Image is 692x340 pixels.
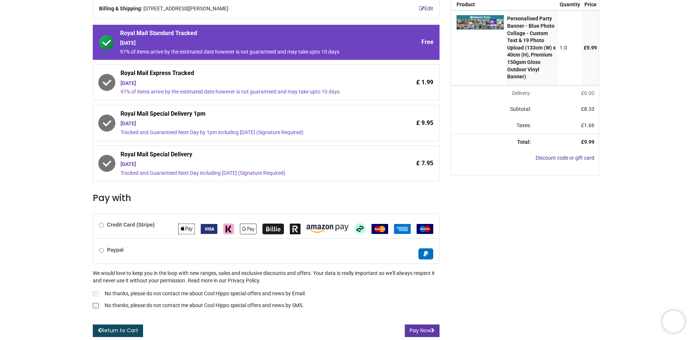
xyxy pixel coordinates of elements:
div: 1.0 [560,44,580,52]
td: Subtotal: [451,101,536,118]
span: VISA [201,225,217,231]
img: Amazon Pay [306,225,349,233]
div: [DATE] [121,120,371,127]
img: Google Pay [240,224,257,234]
span: 9.99 [584,139,594,145]
a: Return to Cart [93,324,143,337]
img: vix6RQAAAABJRU5ErkJggg== [457,15,504,29]
input: Paypal [99,248,104,253]
span: £ [581,106,594,112]
iframe: Brevo live chat [662,310,685,333]
span: £ [584,45,597,51]
span: Royal Mail Standard Tracked [120,29,371,40]
p: No thanks, please do not contact me about Cool Hippo special offers and news by Email. [105,290,306,297]
span: Amazon Pay [306,225,349,231]
a: Edit [419,5,433,13]
div: We would love to keep you in the loop with new ranges, sales and exclusive discounts and offers. ... [93,270,440,310]
span: Free [421,38,434,46]
span: Klarna [223,225,234,231]
span: Revolut Pay [290,225,301,231]
img: Klarna [223,224,234,234]
div: [DATE] [121,161,371,168]
img: VISA [201,224,217,234]
b: Billing & Shipping: [99,6,142,11]
b: Credit Card (Stripe) [107,222,155,228]
span: £ [581,90,594,96]
p: No thanks, please do not contact me about Cool Hippo special offers and news by SMS. [105,302,304,309]
input: No thanks, please do not contact me about Cool Hippo special offers and news by SMS. [93,303,99,308]
div: 97% of items arrive by the estimated date however is not guaranteed and may take upto 10 days [121,88,371,96]
span: Paypal [418,251,433,256]
a: Discount code or gift card [536,155,594,161]
img: MasterCard [372,224,388,234]
div: [DATE] [120,40,371,47]
span: Afterpay Clearpay [355,225,366,231]
span: 1.66 [584,122,594,128]
span: MasterCard [372,225,388,231]
img: Revolut Pay [290,224,301,234]
span: American Express [394,225,411,231]
button: Pay Now [405,324,440,337]
strong: £ [581,139,594,145]
h3: Pay with [93,192,440,204]
img: Afterpay Clearpay [355,223,366,234]
span: Apple Pay [178,225,195,231]
span: Google Pay [240,225,257,231]
div: Tracked and Guaranteed Next Day by 1pm including [DATE] (Signature Required) [121,129,371,136]
span: £ 9.95 [416,119,433,127]
span: Royal Mail Express Tracked [121,69,371,79]
span: Royal Mail Special Delivery 1pm [121,110,371,120]
td: Delivery will be updated after choosing a new delivery method [451,85,536,102]
span: 9.99 [587,45,597,51]
span: Billie [262,225,284,231]
strong: Total: [517,139,531,145]
td: Taxes: [451,118,536,134]
div: [DATE] [121,80,371,87]
input: No thanks, please do not contact me about Cool Hippo special offers and news by Email. [93,291,99,296]
span: £ [581,122,594,128]
img: American Express [394,224,411,234]
img: Paypal [418,248,433,259]
strong: Personalised Party Banner - Blue Photo Collage - Custom Text & 19 Photo Upload (133cm (W) x 40cm ... [507,16,556,79]
img: Maestro [417,224,433,234]
img: Billie [262,224,284,234]
span: £ 7.95 [416,159,433,167]
span: [STREET_ADDRESS][PERSON_NAME] [143,5,228,13]
input: Credit Card (Stripe) [99,223,104,228]
span: 8.33 [584,106,594,112]
span: Royal Mail Special Delivery [121,150,371,161]
div: 97% of items arrive by the estimated date however is not guaranteed and may take upto 10 days [120,48,371,56]
b: Paypal [107,247,123,253]
span: 0.00 [584,90,594,96]
img: Apple Pay [178,224,195,234]
span: Maestro [417,225,433,231]
div: Tracked and Guaranteed Next Day including [DATE] (Signature Required) [121,170,371,177]
span: £ 1.99 [416,78,433,86]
